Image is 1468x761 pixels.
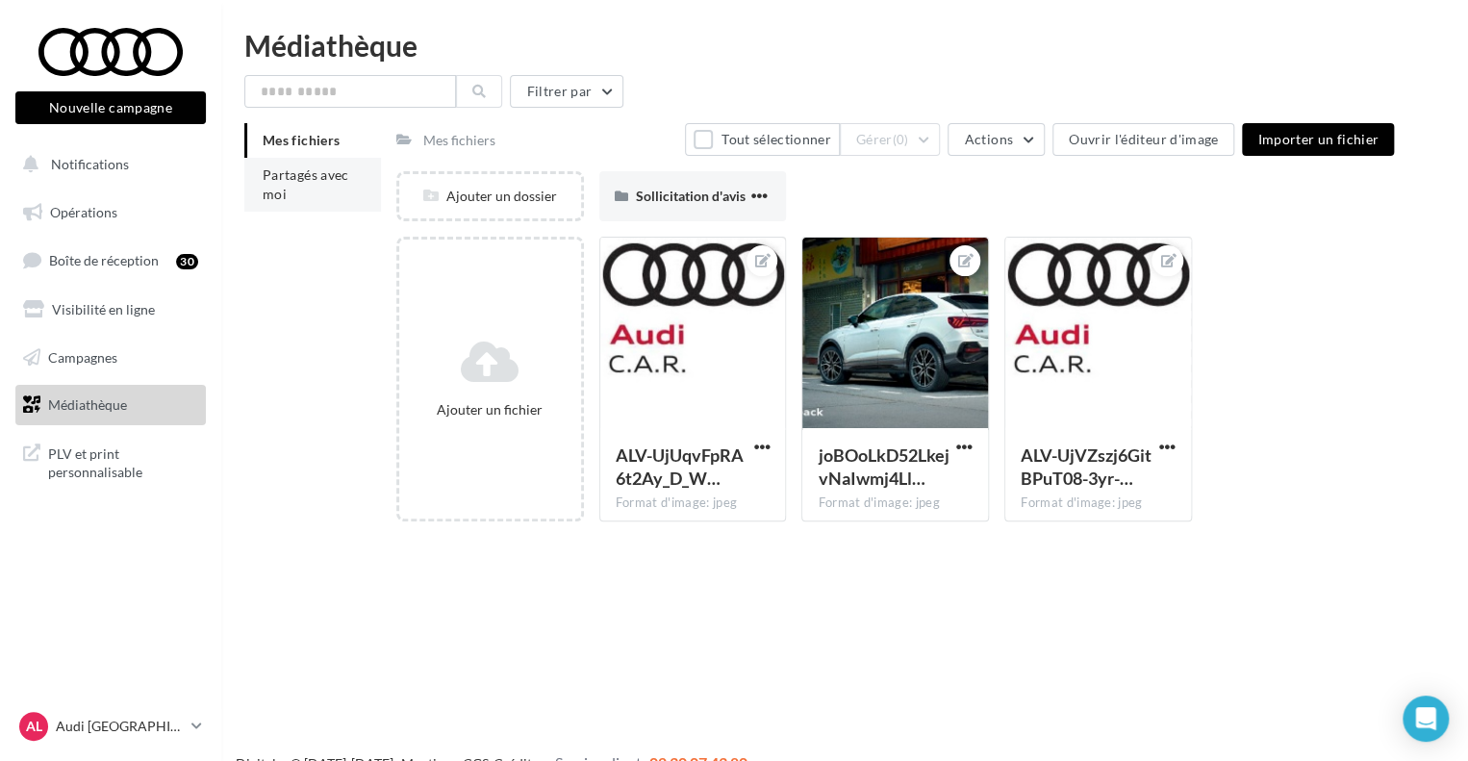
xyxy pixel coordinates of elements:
[1242,123,1394,156] button: Importer un fichier
[685,123,839,156] button: Tout sélectionner
[48,396,127,413] span: Médiathèque
[49,252,159,268] span: Boîte de réception
[1403,696,1449,742] div: Open Intercom Messenger
[51,156,129,172] span: Notifications
[48,441,198,482] span: PLV et print personnalisable
[50,204,117,220] span: Opérations
[52,301,155,317] span: Visibilité en ligne
[840,123,941,156] button: Gérer(0)
[948,123,1044,156] button: Actions
[964,131,1012,147] span: Actions
[1021,444,1152,489] span: ALV-UjVZszj6GitBPuT08-3yr-msq5pqVplXEtLixbrmbnpWWtQIvwNJ
[15,91,206,124] button: Nouvelle campagne
[399,187,581,206] div: Ajouter un dossier
[1021,495,1176,512] div: Format d'image: jpeg
[510,75,623,108] button: Filtrer par
[15,708,206,745] a: AL Audi [GEOGRAPHIC_DATA][PERSON_NAME]
[263,132,340,148] span: Mes fichiers
[12,385,210,425] a: Médiathèque
[12,144,202,185] button: Notifications
[176,254,198,269] div: 30
[26,717,42,736] span: AL
[12,192,210,233] a: Opérations
[636,188,746,204] span: Sollicitation d'avis
[616,444,744,489] span: ALV-UjUqvFpRA6t2Ay_D_W1xcPZWYL84Aktv2VgtqqgIEcawk5KJjPOe
[818,444,949,489] span: joBOoLkD52LkejvNaIwmj4LlwLppN3Iy_2inmDA2gUQf-Dw_QzCdQ91RRfEviRykEYPPe2Ulu0DKaVsuuA=s0
[48,348,117,365] span: Campagnes
[12,338,210,378] a: Campagnes
[12,240,210,281] a: Boîte de réception30
[818,495,973,512] div: Format d'image: jpeg
[12,433,210,490] a: PLV et print personnalisable
[407,400,573,419] div: Ajouter un fichier
[893,132,909,147] span: (0)
[56,717,184,736] p: Audi [GEOGRAPHIC_DATA][PERSON_NAME]
[12,290,210,330] a: Visibilité en ligne
[1052,123,1234,156] button: Ouvrir l'éditeur d'image
[244,31,1445,60] div: Médiathèque
[1257,131,1379,147] span: Importer un fichier
[263,166,349,202] span: Partagés avec moi
[616,495,771,512] div: Format d'image: jpeg
[423,131,495,150] div: Mes fichiers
